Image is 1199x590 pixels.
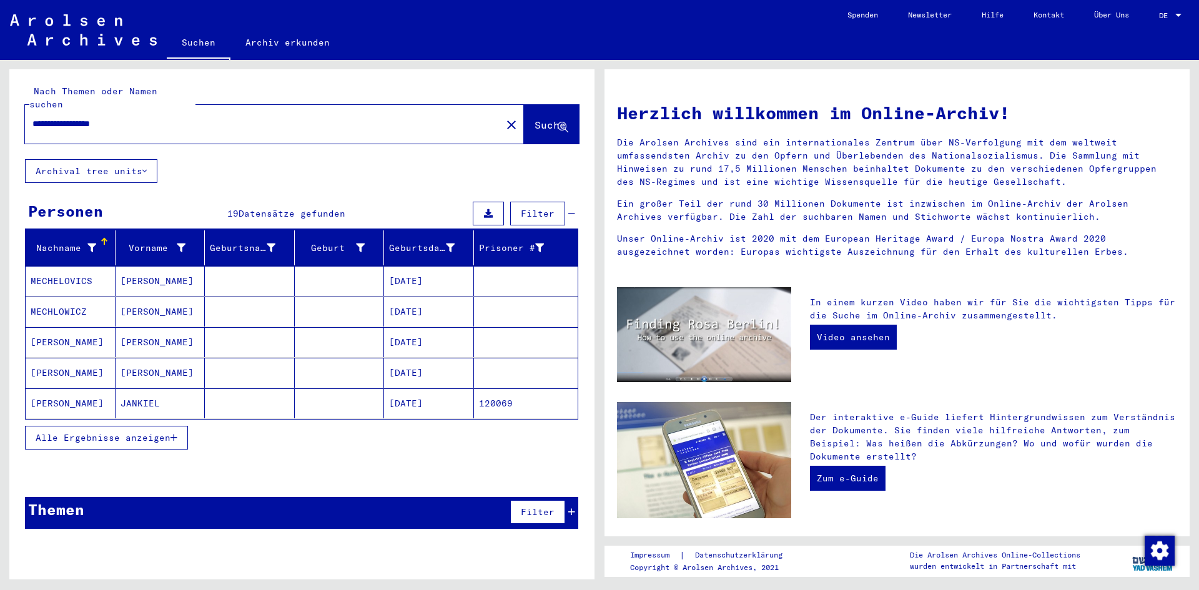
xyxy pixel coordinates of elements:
[26,297,116,327] mat-cell: MECHLOWICZ
[630,549,797,562] div: |
[389,242,455,255] div: Geburtsdatum
[510,500,565,524] button: Filter
[499,112,524,137] button: Clear
[227,208,239,219] span: 19
[230,27,345,57] a: Archiv erkunden
[116,327,205,357] mat-cell: [PERSON_NAME]
[617,402,791,518] img: eguide.jpg
[524,105,579,144] button: Suche
[504,117,519,132] mat-icon: close
[521,506,555,518] span: Filter
[535,119,566,131] span: Suche
[810,296,1177,322] p: In einem kurzen Video haben wir für Sie die wichtigsten Tipps für die Suche im Online-Archiv zusa...
[617,232,1177,258] p: Unser Online-Archiv ist 2020 mit dem European Heritage Award / Europa Nostra Award 2020 ausgezeic...
[116,266,205,296] mat-cell: [PERSON_NAME]
[630,562,797,573] p: Copyright © Arolsen Archives, 2021
[617,287,791,382] img: video.jpg
[239,208,345,219] span: Datensätze gefunden
[1144,535,1174,565] div: Zustimmung ändern
[36,432,170,443] span: Alle Ergebnisse anzeigen
[26,266,116,296] mat-cell: MECHELOVICS
[384,388,474,418] mat-cell: [DATE]
[116,388,205,418] mat-cell: JANKIEL
[810,466,886,491] a: Zum e-Guide
[26,358,116,388] mat-cell: [PERSON_NAME]
[810,411,1177,463] p: Der interaktive e-Guide liefert Hintergrundwissen zum Verständnis der Dokumente. Sie finden viele...
[10,14,157,46] img: Arolsen_neg.svg
[31,238,115,258] div: Nachname
[300,242,365,255] div: Geburt‏
[617,136,1177,189] p: Die Arolsen Archives sind ein internationales Zentrum über NS-Verfolgung mit dem weltweit umfasse...
[116,297,205,327] mat-cell: [PERSON_NAME]
[1159,11,1173,20] span: DE
[121,242,186,255] div: Vorname
[479,242,545,255] div: Prisoner #
[510,202,565,225] button: Filter
[116,358,205,388] mat-cell: [PERSON_NAME]
[479,238,563,258] div: Prisoner #
[26,230,116,265] mat-header-cell: Nachname
[384,297,474,327] mat-cell: [DATE]
[29,86,157,110] mat-label: Nach Themen oder Namen suchen
[384,266,474,296] mat-cell: [DATE]
[910,549,1080,561] p: Die Arolsen Archives Online-Collections
[210,238,294,258] div: Geburtsname
[300,238,384,258] div: Geburt‏
[617,197,1177,224] p: Ein großer Teil der rund 30 Millionen Dokumente ist inzwischen im Online-Archiv der Arolsen Archi...
[26,388,116,418] mat-cell: [PERSON_NAME]
[617,100,1177,126] h1: Herzlich willkommen im Online-Archiv!
[685,549,797,562] a: Datenschutzerklärung
[474,388,578,418] mat-cell: 120069
[167,27,230,60] a: Suchen
[810,325,897,350] a: Video ansehen
[384,230,474,265] mat-header-cell: Geburtsdatum
[630,549,679,562] a: Impressum
[116,230,205,265] mat-header-cell: Vorname
[1145,536,1175,566] img: Zustimmung ändern
[28,498,84,521] div: Themen
[26,327,116,357] mat-cell: [PERSON_NAME]
[384,327,474,357] mat-cell: [DATE]
[474,230,578,265] mat-header-cell: Prisoner #
[389,238,473,258] div: Geburtsdatum
[205,230,295,265] mat-header-cell: Geburtsname
[31,242,96,255] div: Nachname
[25,426,188,450] button: Alle Ergebnisse anzeigen
[384,358,474,388] mat-cell: [DATE]
[25,159,157,183] button: Archival tree units
[210,242,275,255] div: Geburtsname
[910,561,1080,572] p: wurden entwickelt in Partnerschaft mit
[521,208,555,219] span: Filter
[28,200,103,222] div: Personen
[295,230,385,265] mat-header-cell: Geburt‏
[1130,545,1177,576] img: yv_logo.png
[121,238,205,258] div: Vorname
